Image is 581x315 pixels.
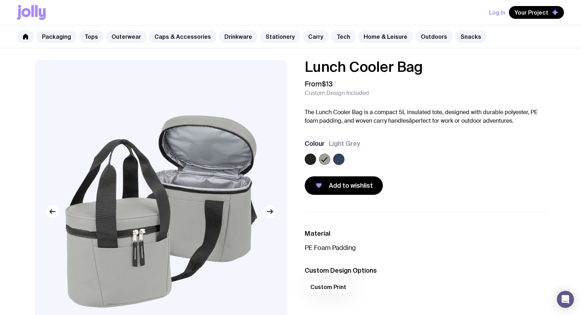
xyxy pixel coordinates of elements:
span: Add to wishlist [329,181,373,190]
a: Packaging [36,30,77,43]
h3: Custom Design Options [305,266,546,275]
button: Add to wishlist [305,176,383,195]
h3: Material [305,229,546,238]
span: From [305,80,333,88]
h1: Lunch Cooler Bag [305,60,546,74]
p: PE Foam Padding [305,244,546,252]
a: Home & Leisure [358,30,413,43]
a: Outerwear [106,30,147,43]
div: Open Intercom Messenger [557,291,574,308]
a: Stationery [260,30,300,43]
a: Carry [303,30,329,43]
a: Snacks [455,30,487,43]
span: Light Grey [329,139,360,148]
a: Tech [331,30,356,43]
button: Your Project [509,6,564,19]
span: $13 [322,79,333,89]
p: The Lunch Cooler Bag is a compact 5L insulated tote, designed with durable polyester, PE foam pad... [305,108,546,125]
a: Caps & Accessories [149,30,217,43]
a: Outdoors [415,30,453,43]
span: Custom Design Included [305,90,369,97]
button: Log In [489,6,505,19]
a: Drinkware [219,30,258,43]
a: Tops [79,30,104,43]
h3: Colour [305,139,325,148]
span: Your Project [515,9,548,16]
